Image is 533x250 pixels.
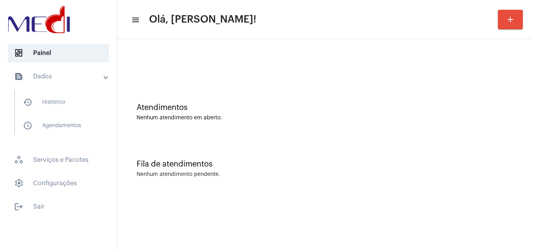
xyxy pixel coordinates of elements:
span: sidenav icon [14,155,23,165]
span: Sair [8,197,109,216]
span: Painel [8,44,109,62]
mat-icon: sidenav icon [14,72,23,81]
mat-icon: sidenav icon [14,202,23,211]
span: Olá, [PERSON_NAME]! [149,13,256,26]
mat-icon: sidenav icon [23,98,32,107]
img: d3a1b5fa-500b-b90f-5a1c-719c20e9830b.png [6,4,72,35]
div: Fila de atendimentos [137,160,513,168]
div: Atendimentos [137,103,513,112]
mat-icon: sidenav icon [131,15,139,25]
span: sidenav icon [14,179,23,188]
span: Agendamentos [17,116,99,135]
span: Configurações [8,174,109,193]
span: sidenav icon [14,48,23,58]
div: sidenav iconDados [5,86,117,146]
div: Nenhum atendimento em aberto. [137,115,513,121]
div: Nenhum atendimento pendente. [137,172,220,177]
mat-icon: sidenav icon [23,121,32,130]
mat-expansion-panel-header: sidenav iconDados [5,67,117,86]
mat-icon: add [506,15,515,24]
span: Histórico [17,93,99,112]
span: Serviços e Pacotes [8,151,109,169]
mat-panel-title: Dados [14,72,104,81]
